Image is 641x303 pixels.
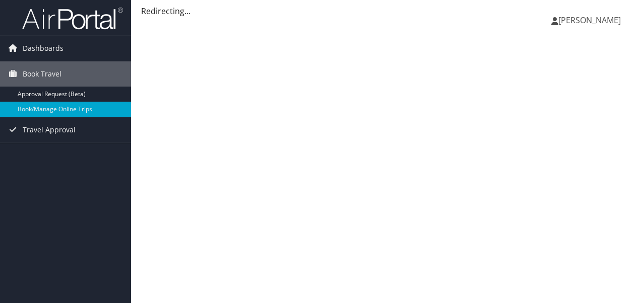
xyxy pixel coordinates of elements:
span: Dashboards [23,36,63,61]
a: [PERSON_NAME] [551,5,631,35]
div: Redirecting... [141,5,631,17]
img: airportal-logo.png [22,7,123,30]
span: [PERSON_NAME] [558,15,621,26]
span: Book Travel [23,61,61,87]
span: Travel Approval [23,117,76,142]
